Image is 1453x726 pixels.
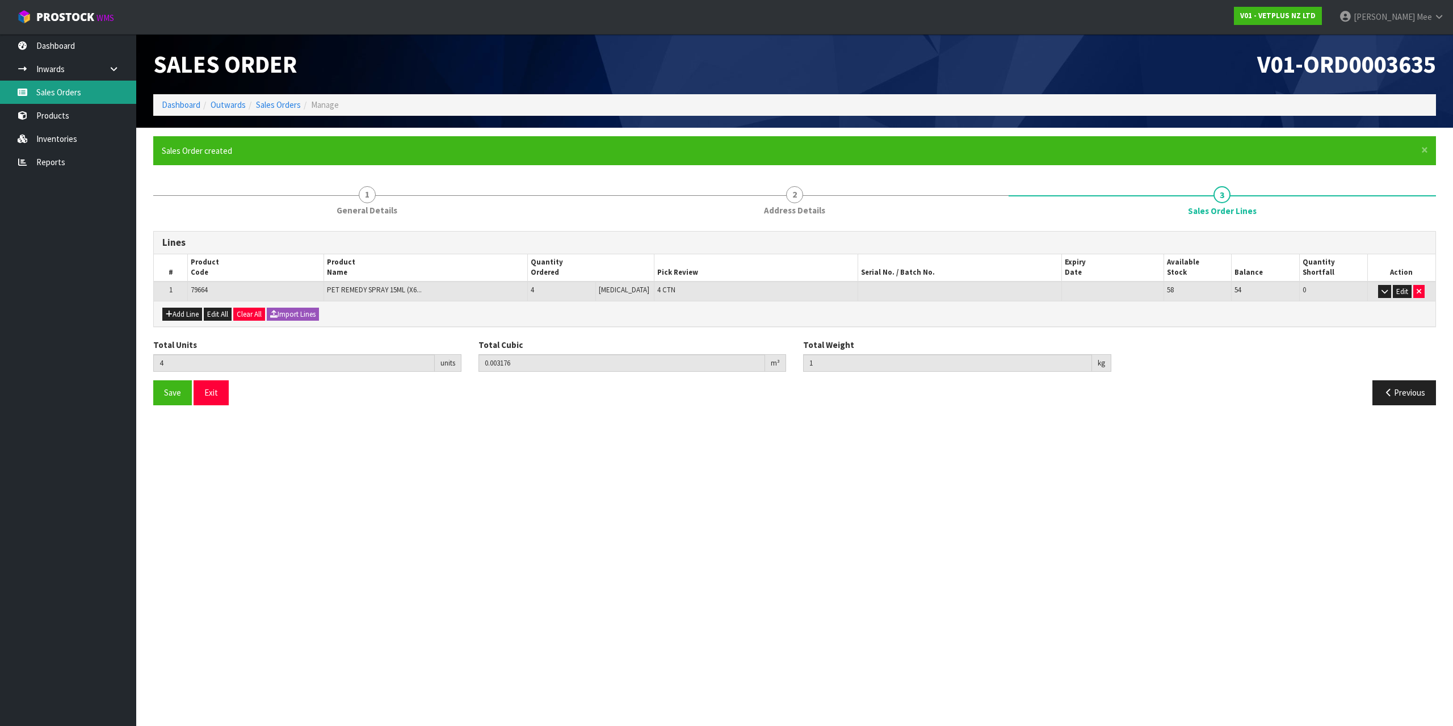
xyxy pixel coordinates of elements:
strong: V01 - VETPLUS NZ LTD [1240,11,1316,20]
span: 3 [1213,186,1231,203]
h3: Lines [162,237,1427,248]
div: m³ [765,354,786,372]
th: Product Code [188,254,324,282]
span: 1 [359,186,376,203]
div: kg [1092,354,1111,372]
a: Sales Orders [256,99,301,110]
input: Total Cubic [478,354,766,372]
span: 1 [169,285,173,295]
th: Serial No. / Batch No. [858,254,1062,282]
th: # [154,254,188,282]
div: units [435,354,461,372]
button: Edit All [204,308,232,321]
span: ProStock [36,10,94,24]
th: Available Stock [1164,254,1232,282]
span: Mee [1417,11,1432,22]
span: 4 [531,285,534,295]
span: PET REMEDY SPRAY 15ML (X6... [327,285,422,295]
img: cube-alt.png [17,10,31,24]
span: Sales Order Lines [1188,205,1257,217]
th: Balance [1232,254,1300,282]
button: Add Line [162,308,202,321]
small: WMS [96,12,114,23]
th: Quantity Ordered [527,254,654,282]
span: 54 [1234,285,1241,295]
label: Total Units [153,339,197,351]
button: Clear All [233,308,265,321]
button: Edit [1393,285,1412,299]
span: 79664 [191,285,208,295]
th: Action [1367,254,1435,282]
span: Save [164,387,181,398]
label: Total Cubic [478,339,523,351]
span: × [1421,142,1428,158]
th: Expiry Date [1062,254,1164,282]
th: Pick Review [654,254,858,282]
button: Import Lines [267,308,319,321]
button: Exit [194,380,229,405]
span: Sales Order [153,49,297,79]
input: Total Weight [803,354,1092,372]
span: [MEDICAL_DATA] [599,285,649,295]
span: Sales Order created [162,145,232,156]
span: 58 [1167,285,1174,295]
button: Save [153,380,192,405]
th: Product Name [324,254,527,282]
span: [PERSON_NAME] [1354,11,1415,22]
span: 4 CTN [657,285,675,295]
input: Total Units [153,354,435,372]
span: 2 [786,186,803,203]
span: Manage [311,99,339,110]
span: Sales Order Lines [153,223,1436,414]
span: 0 [1303,285,1306,295]
a: Dashboard [162,99,200,110]
a: Outwards [211,99,246,110]
span: V01-ORD0003635 [1257,49,1436,79]
label: Total Weight [803,339,854,351]
span: Address Details [764,204,825,216]
th: Quantity Shortfall [1300,254,1368,282]
span: General Details [337,204,397,216]
button: Previous [1372,380,1436,405]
